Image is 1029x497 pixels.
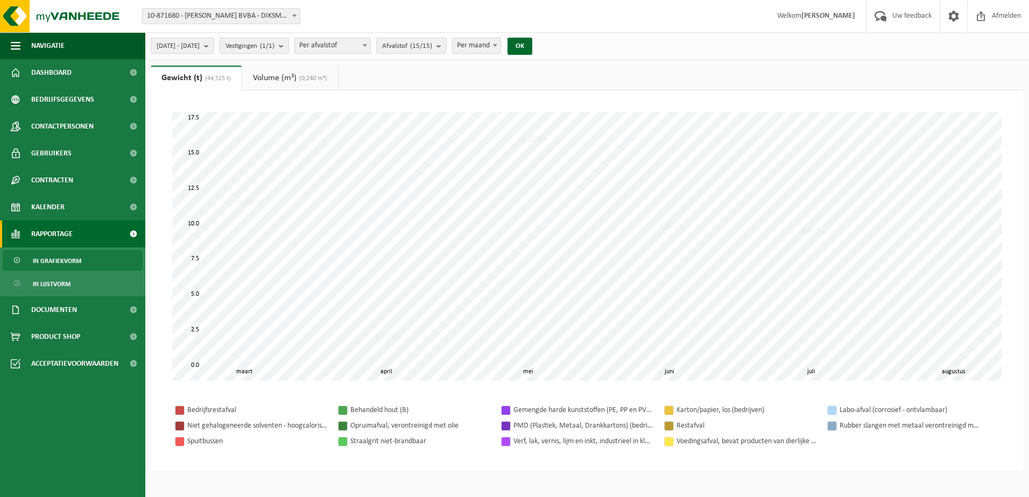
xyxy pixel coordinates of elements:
[410,42,432,49] count: (15/15)
[33,274,71,294] span: In lijstvorm
[31,323,80,350] span: Product Shop
[31,296,77,323] span: Documenten
[31,167,73,194] span: Contracten
[3,250,143,271] a: In grafiekvorm
[3,273,143,294] a: In lijstvorm
[801,12,855,20] strong: [PERSON_NAME]
[350,419,490,432] div: Opruimafval, verontreinigd met olie
[295,38,370,53] span: Per afvalstof
[840,419,979,432] div: Rubber slangen met metaal verontreinigd met olie
[31,113,94,140] span: Contactpersonen
[220,38,289,54] button: Vestigingen(1/1)
[187,403,327,417] div: Bedrijfsrestafval
[508,38,532,55] button: OK
[294,38,371,54] span: Per afvalstof
[372,332,403,343] div: 1,161 t
[31,221,73,247] span: Rapportage
[31,140,72,167] span: Gebruikers
[798,226,828,237] div: 8,607 t
[157,38,200,54] span: [DATE] - [DATE]
[840,403,979,417] div: Labo-afval (corrosief - ontvlambaar)
[31,32,65,59] span: Navigatie
[513,435,653,448] div: Verf, lak, vernis, lijm en inkt, industrieel in kleinverpakking
[513,419,653,432] div: PMD (Plastiek, Metaal, Drankkartons) (bedrijven)
[297,75,327,82] span: (0,240 m³)
[143,9,300,24] span: 10-871680 - VANDEZANDE BVBA - DIKSMUIDE
[151,38,214,54] button: [DATE] - [DATE]
[513,403,653,417] div: Gemengde harde kunststoffen (PE, PP en PVC), recycleerbaar (industrieel)
[514,134,549,145] div: 15,109 t
[676,403,816,417] div: Karton/papier, los (bedrijven)
[376,38,447,54] button: Afvalstof(15/15)
[656,221,686,232] div: 8,982 t
[31,59,72,86] span: Dashboard
[202,75,231,82] span: (44,515 t)
[676,435,816,448] div: Voedingsafval, bevat producten van dierlijke oorsprong, onverpakt, categorie 3
[33,251,81,271] span: In grafiekvorm
[31,350,118,377] span: Acceptatievoorwaarden
[225,38,274,54] span: Vestigingen
[350,403,490,417] div: Behandeld hout (B)
[151,66,242,90] a: Gewicht (t)
[31,86,94,113] span: Bedrijfsgegevens
[187,419,327,432] div: Niet gehalogeneerde solventen - hoogcalorisch in kleinverpakking
[452,38,501,54] span: Per maand
[31,194,65,221] span: Kalender
[260,42,274,49] count: (1/1)
[142,8,300,24] span: 10-871680 - VANDEZANDE BVBA - DIKSMUIDE
[350,435,490,448] div: Straalgrit niet-brandbaar
[242,66,338,90] a: Volume (m³)
[187,435,327,448] div: Spuitbussen
[382,38,432,54] span: Afvalstof
[231,197,265,208] div: 10,656 t
[676,419,816,432] div: Restafval
[453,38,501,53] span: Per maand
